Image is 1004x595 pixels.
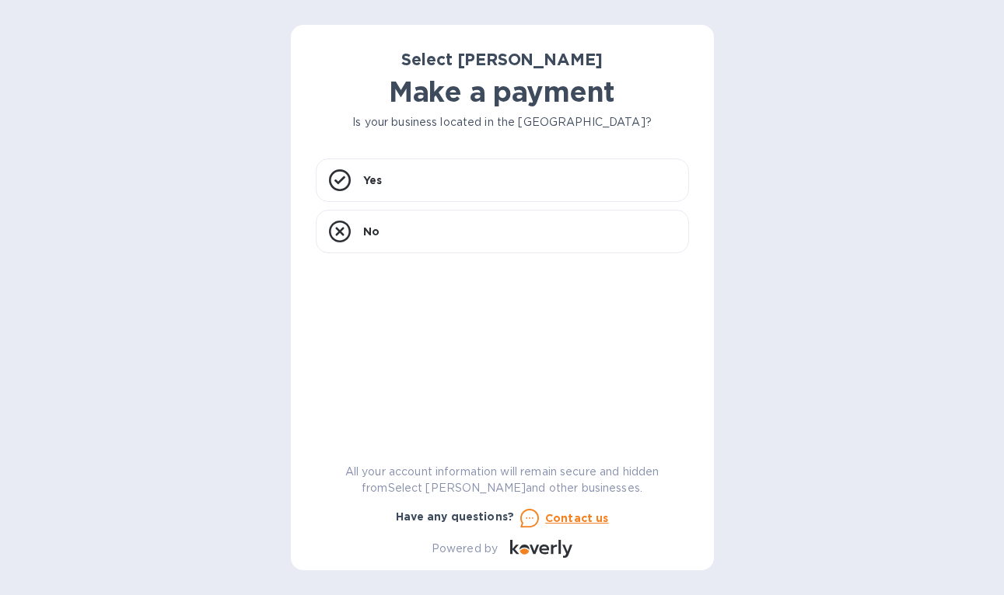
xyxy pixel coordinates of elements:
[363,172,382,188] p: Yes
[432,541,498,557] p: Powered by
[316,75,689,108] h1: Make a payment
[316,114,689,130] p: Is your business located in the [GEOGRAPHIC_DATA]?
[545,512,609,524] u: Contact us
[401,50,603,69] b: Select [PERSON_NAME]
[396,510,515,523] b: Have any questions?
[316,464,689,496] p: All your account information will remain secure and hidden from Select [PERSON_NAME] and other bu...
[363,224,380,239] p: No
